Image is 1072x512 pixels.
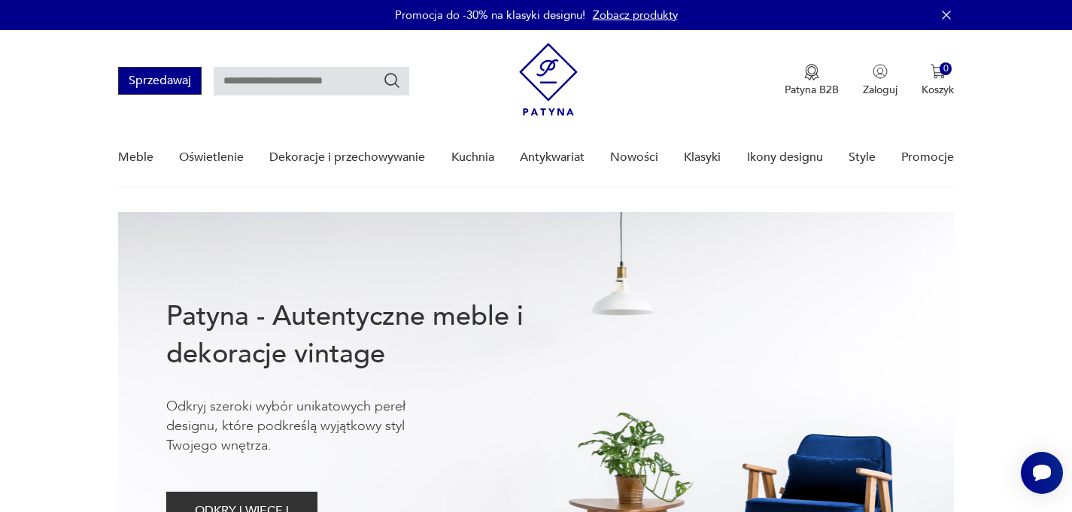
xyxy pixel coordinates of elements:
a: Antykwariat [520,129,585,186]
a: Klasyki [684,129,721,186]
div: 0 [940,62,952,75]
iframe: Smartsupp widget button [1021,452,1063,494]
button: 0Koszyk [922,64,954,97]
img: Patyna - sklep z meblami i dekoracjami vintage [519,43,578,116]
h1: Patyna - Autentyczne meble i dekoracje vintage [166,298,572,373]
a: Dekoracje i przechowywanie [269,129,425,186]
button: Sprzedawaj [118,67,202,95]
p: Koszyk [922,83,954,97]
button: Szukaj [383,71,401,89]
img: Ikona medalu [804,64,819,80]
a: Sprzedawaj [118,77,202,87]
a: Meble [118,129,153,186]
button: Zaloguj [863,64,897,97]
p: Zaloguj [863,83,897,97]
a: Promocje [901,129,954,186]
a: Nowości [610,129,658,186]
img: Ikonka użytkownika [873,64,888,79]
a: Ikona medaluPatyna B2B [785,64,839,97]
a: Style [849,129,876,186]
p: Odkryj szeroki wybór unikatowych pereł designu, które podkreślą wyjątkowy styl Twojego wnętrza. [166,397,452,456]
a: Zobacz produkty [593,8,678,23]
p: Promocja do -30% na klasyki designu! [395,8,585,23]
a: Oświetlenie [179,129,244,186]
button: Patyna B2B [785,64,839,97]
a: Ikony designu [747,129,823,186]
p: Patyna B2B [785,83,839,97]
a: Kuchnia [451,129,494,186]
img: Ikona koszyka [931,64,946,79]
